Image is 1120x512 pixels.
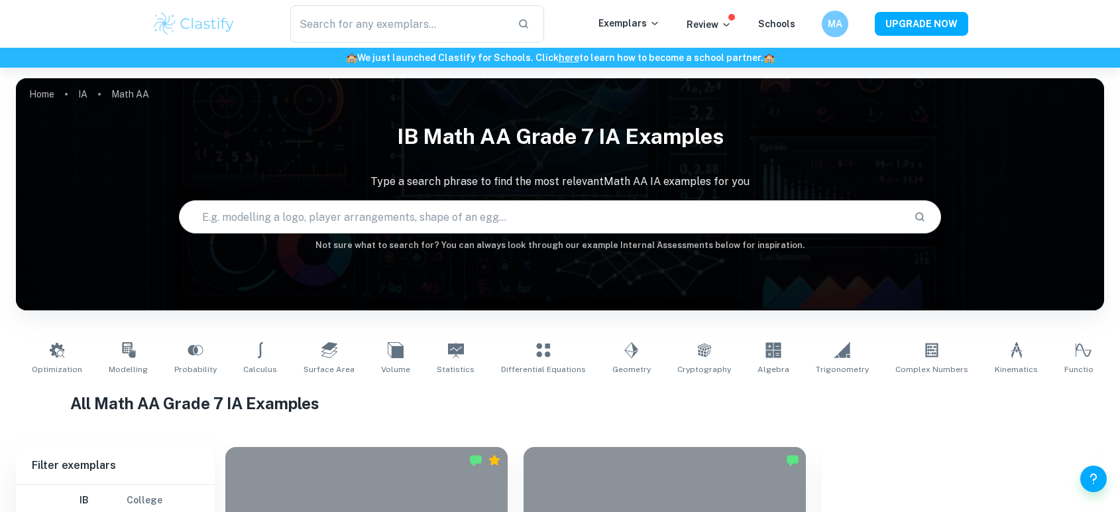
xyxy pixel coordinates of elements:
[875,12,968,36] button: UPGRADE NOW
[757,363,789,375] span: Algebra
[816,363,869,375] span: Trigonometry
[290,5,507,42] input: Search for any exemplars...
[786,454,799,467] img: Marked
[3,50,1117,65] h6: We just launched Clastify for Schools. Click to learn how to become a school partner.
[1064,363,1103,375] span: Functions
[559,52,579,63] a: here
[32,363,82,375] span: Optimization
[78,85,87,103] a: IA
[763,52,775,63] span: 🏫
[501,363,586,375] span: Differential Equations
[488,454,501,467] div: Premium
[16,447,215,484] h6: Filter exemplars
[909,206,931,228] button: Search
[29,85,54,103] a: Home
[995,363,1038,375] span: Kinematics
[437,363,475,375] span: Statistics
[180,198,903,235] input: E.g. modelling a logo, player arrangements, shape of an egg...
[895,363,968,375] span: Complex Numbers
[469,454,482,467] img: Marked
[152,11,236,37] img: Clastify logo
[758,19,795,29] a: Schools
[828,17,843,31] h6: MA
[304,363,355,375] span: Surface Area
[70,391,1050,415] h1: All Math AA Grade 7 IA Examples
[1080,466,1107,492] button: Help and Feedback
[687,17,732,32] p: Review
[612,363,651,375] span: Geometry
[109,363,148,375] span: Modelling
[111,87,149,101] p: Math AA
[16,174,1104,190] p: Type a search phrase to find the most relevant Math AA IA examples for you
[822,11,848,37] button: MA
[598,16,660,31] p: Exemplars
[174,363,217,375] span: Probability
[677,363,731,375] span: Cryptography
[16,115,1104,158] h1: IB Math AA Grade 7 IA examples
[381,363,410,375] span: Volume
[16,239,1104,252] h6: Not sure what to search for? You can always look through our example Internal Assessments below f...
[243,363,277,375] span: Calculus
[346,52,357,63] span: 🏫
